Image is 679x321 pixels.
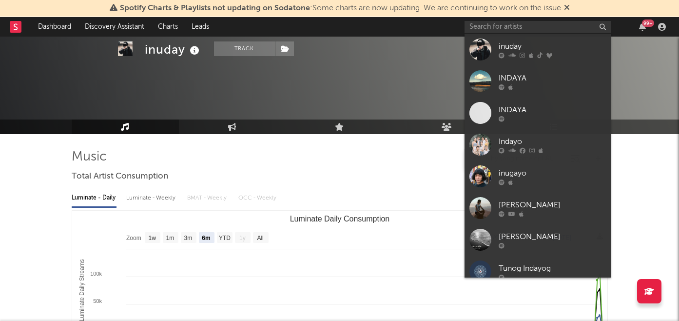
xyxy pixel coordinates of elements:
text: YTD [218,235,230,241]
text: Zoom [126,235,141,241]
button: Track [214,41,275,56]
a: Discovery Assistant [78,17,151,37]
span: Total Artist Consumption [72,171,168,182]
text: 3m [184,235,192,241]
a: Dashboard [31,17,78,37]
text: Luminate Daily Consumption [290,215,389,223]
a: INDAYA [465,65,611,97]
div: 99 + [642,20,654,27]
span: Dismiss [564,4,570,12]
a: [PERSON_NAME] [465,224,611,256]
div: inugayo [499,167,606,179]
div: Tunog Indayog [499,262,606,274]
div: [PERSON_NAME] [499,199,606,211]
text: 1y [239,235,246,241]
text: 50k [93,298,102,304]
a: INDAYA [465,97,611,129]
div: inuday [499,40,606,52]
text: 6m [202,235,210,241]
span: Spotify Charts & Playlists not updating on Sodatone [120,4,310,12]
div: Indayo [499,136,606,147]
a: [PERSON_NAME] [465,192,611,224]
text: 1w [148,235,156,241]
div: INDAYA [499,72,606,84]
span: : Some charts are now updating. We are continuing to work on the issue [120,4,561,12]
a: inuday [465,34,611,65]
div: Luminate - Daily [72,190,116,206]
button: 99+ [639,23,646,31]
div: Luminate - Weekly [126,190,177,206]
text: Luminate Daily Streams [78,259,85,321]
text: 1m [166,235,174,241]
input: Search for artists [465,21,611,33]
text: 100k [90,271,102,277]
a: Charts [151,17,185,37]
a: Leads [185,17,216,37]
div: INDAYA [499,104,606,116]
text: All [257,235,263,241]
a: Indayo [465,129,611,160]
div: inuday [145,41,202,58]
a: inugayo [465,160,611,192]
a: Tunog Indayog [465,256,611,287]
div: [PERSON_NAME] [499,231,606,242]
